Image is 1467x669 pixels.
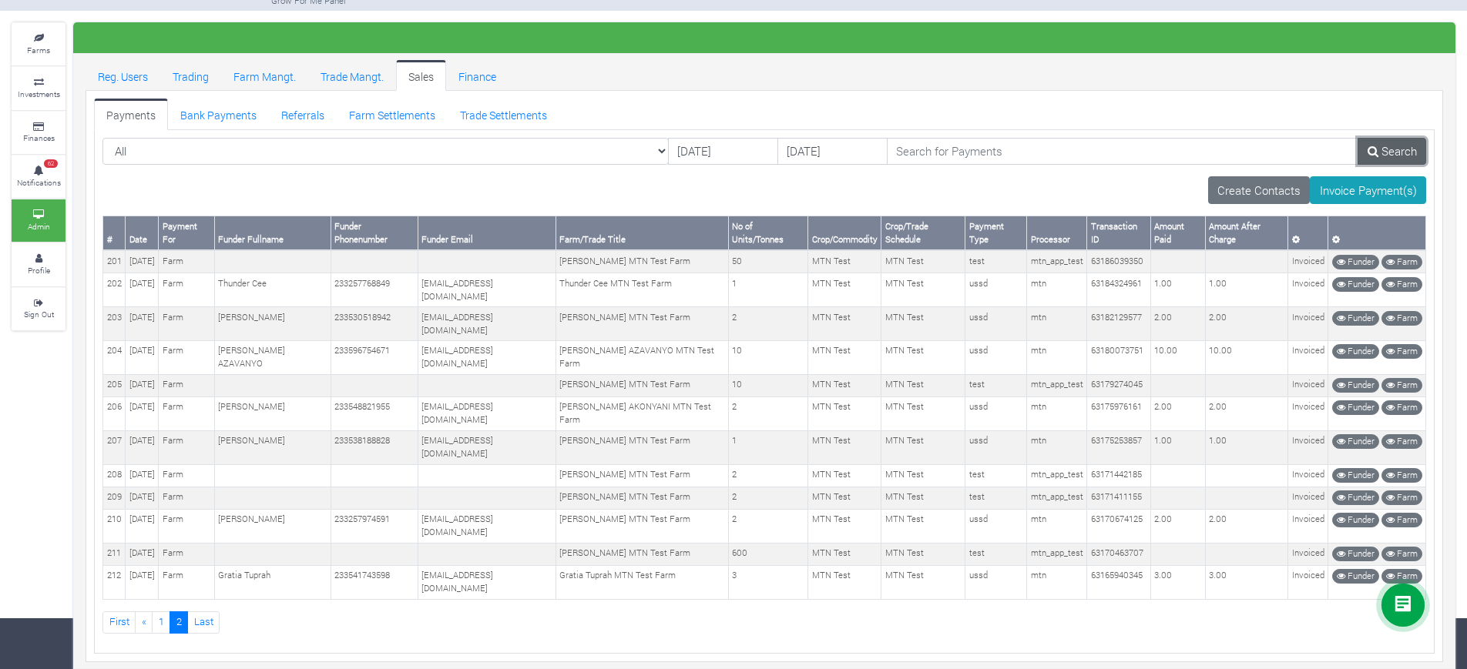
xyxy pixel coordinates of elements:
[159,396,215,430] td: Farm
[556,430,728,464] td: [PERSON_NAME] MTN Test Farm
[102,611,136,634] a: First
[214,565,331,599] td: Gratia Tuprah
[556,273,728,307] td: Thunder Cee MTN Test Farm
[1288,340,1328,374] td: Invoiced
[86,60,160,91] a: Reg. Users
[1027,396,1087,430] td: mtn
[23,132,55,143] small: Finances
[808,464,881,487] td: MTN Test
[446,60,509,91] a: Finance
[214,430,331,464] td: [PERSON_NAME]
[965,374,1027,396] td: test
[103,374,126,396] td: 205
[103,430,126,464] td: 207
[126,565,159,599] td: [DATE]
[214,340,331,374] td: [PERSON_NAME] AZAVANYO
[1087,374,1150,396] td: 63179274045
[728,216,807,250] th: No of Units/Tonnes
[142,614,146,628] span: «
[881,543,965,565] td: MTN Test
[126,216,159,250] th: Date
[728,374,807,396] td: 10
[1208,176,1311,204] a: Create Contacts
[1288,374,1328,396] td: Invoiced
[12,156,65,198] a: 62 Notifications
[103,340,126,374] td: 204
[152,611,170,634] a: 1
[126,340,159,374] td: [DATE]
[160,60,221,91] a: Trading
[1332,569,1379,584] a: Funder
[1381,378,1422,393] a: Farm
[1150,216,1205,250] th: Amount Paid
[1332,468,1379,483] a: Funder
[418,307,556,341] td: [EMAIL_ADDRESS][DOMAIN_NAME]
[159,307,215,341] td: Farm
[1087,565,1150,599] td: 63165940345
[1087,216,1150,250] th: Transaction ID
[331,307,418,341] td: 233530518942
[331,340,418,374] td: 233596754671
[1381,569,1422,584] a: Farm
[418,216,556,250] th: Funder Email
[1027,374,1087,396] td: mtn_app_test
[1205,216,1287,250] th: Amount After Charge
[1087,430,1150,464] td: 63175253857
[1288,307,1328,341] td: Invoiced
[1027,250,1087,273] td: mtn_app_test
[1288,430,1328,464] td: Invoiced
[1332,378,1379,393] a: Funder
[418,509,556,543] td: [EMAIL_ADDRESS][DOMAIN_NAME]
[965,216,1027,250] th: Payment Type
[331,396,418,430] td: 233548821955
[1205,307,1287,341] td: 2.00
[965,509,1027,543] td: ussd
[418,396,556,430] td: [EMAIL_ADDRESS][DOMAIN_NAME]
[214,509,331,543] td: [PERSON_NAME]
[418,565,556,599] td: [EMAIL_ADDRESS][DOMAIN_NAME]
[126,396,159,430] td: [DATE]
[1150,509,1205,543] td: 2.00
[418,273,556,307] td: [EMAIL_ADDRESS][DOMAIN_NAME]
[159,509,215,543] td: Farm
[159,273,215,307] td: Farm
[556,250,728,273] td: [PERSON_NAME] MTN Test Farm
[965,430,1027,464] td: ussd
[1087,396,1150,430] td: 63175976161
[1087,487,1150,509] td: 63171411155
[1087,543,1150,565] td: 63170463707
[1332,490,1379,505] a: Funder
[556,543,728,565] td: [PERSON_NAME] MTN Test Farm
[1332,255,1379,269] a: Funder
[728,340,807,374] td: 10
[1288,487,1328,509] td: Invoiced
[103,464,126,487] td: 208
[808,250,881,273] td: MTN Test
[808,273,881,307] td: MTN Test
[1027,543,1087,565] td: mtn_app_test
[965,307,1027,341] td: ussd
[1381,513,1422,527] a: Farm
[12,243,65,286] a: Profile
[728,307,807,341] td: 2
[881,273,965,307] td: MTN Test
[1288,250,1328,273] td: Invoiced
[103,509,126,543] td: 210
[12,23,65,65] a: Farms
[214,396,331,430] td: [PERSON_NAME]
[126,307,159,341] td: [DATE]
[1027,565,1087,599] td: mtn
[881,565,965,599] td: MTN Test
[1150,430,1205,464] td: 1.00
[331,216,418,250] th: Funder Phonenumber
[1332,277,1379,292] a: Funder
[159,543,215,565] td: Farm
[1332,311,1379,326] a: Funder
[94,99,168,129] a: Payments
[965,396,1027,430] td: ussd
[728,543,807,565] td: 600
[1027,464,1087,487] td: mtn_app_test
[965,340,1027,374] td: ussd
[214,307,331,341] td: [PERSON_NAME]
[556,509,728,543] td: [PERSON_NAME] MTN Test Farm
